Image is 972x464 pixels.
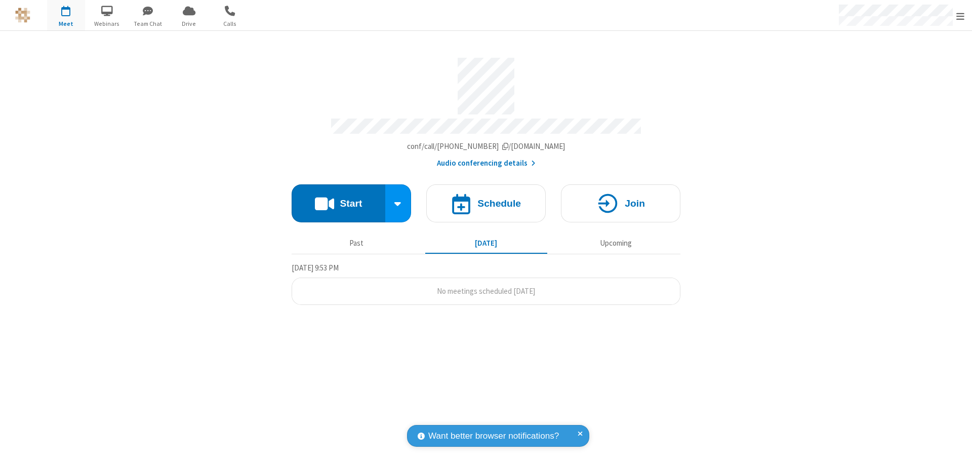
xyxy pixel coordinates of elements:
[211,19,249,28] span: Calls
[437,286,535,296] span: No meetings scheduled [DATE]
[296,234,418,253] button: Past
[477,199,521,208] h4: Schedule
[428,430,559,443] span: Want better browser notifications?
[407,141,565,151] span: Copy my meeting room link
[385,184,412,222] div: Start conference options
[15,8,30,23] img: QA Selenium DO NOT DELETE OR CHANGE
[561,184,680,222] button: Join
[292,50,680,169] section: Account details
[625,199,645,208] h4: Join
[555,234,677,253] button: Upcoming
[292,263,339,273] span: [DATE] 9:53 PM
[88,19,126,28] span: Webinars
[425,234,547,253] button: [DATE]
[292,262,680,305] section: Today's Meetings
[437,158,536,169] button: Audio conferencing details
[170,19,208,28] span: Drive
[426,184,546,222] button: Schedule
[129,19,167,28] span: Team Chat
[47,19,85,28] span: Meet
[292,184,385,222] button: Start
[407,141,565,152] button: Copy my meeting room linkCopy my meeting room link
[340,199,362,208] h4: Start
